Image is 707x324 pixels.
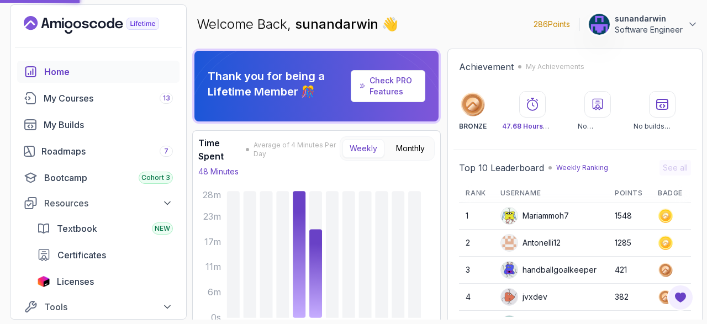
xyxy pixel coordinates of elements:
[44,171,173,184] div: Bootcamp
[205,262,221,273] tspan: 11m
[197,15,398,33] p: Welcome Back,
[578,122,618,131] p: No certificates
[501,262,518,278] img: default monster avatar
[163,94,170,103] span: 13
[608,257,651,284] td: 421
[459,203,494,230] td: 1
[37,276,50,287] img: jetbrains icon
[41,145,173,158] div: Roadmaps
[667,284,694,311] button: Open Feedback Button
[30,270,180,293] a: licenses
[57,222,97,235] span: Textbook
[208,288,221,298] tspan: 6m
[380,13,402,35] span: 👋
[634,122,691,131] p: No builds completed
[500,288,547,306] div: jvxdev
[342,139,384,158] button: Weekly
[198,166,239,177] p: 48 Minutes
[17,114,180,136] a: builds
[389,139,432,158] button: Monthly
[141,173,170,182] span: Cohort 3
[164,147,168,156] span: 7
[589,14,610,35] img: user profile image
[608,284,651,311] td: 382
[459,257,494,284] td: 3
[459,284,494,311] td: 4
[204,237,221,247] tspan: 17m
[17,167,180,189] a: bootcamp
[211,313,221,323] tspan: 0s
[500,234,561,252] div: Antonelli12
[459,60,514,73] h2: Achievement
[44,196,173,210] div: Resources
[459,184,494,203] th: Rank
[198,136,242,163] h3: Time Spent
[608,203,651,230] td: 1548
[459,230,494,257] td: 2
[17,297,180,317] button: Tools
[155,224,170,233] span: NEW
[44,65,173,78] div: Home
[17,61,180,83] a: home
[494,184,608,203] th: Username
[502,122,562,131] p: Watched
[500,207,569,225] div: Mariammoh7
[608,230,651,257] td: 1285
[501,289,518,305] img: default monster avatar
[556,163,608,172] p: Weekly Ranking
[44,300,173,314] div: Tools
[24,16,184,34] a: Landing page
[254,141,340,158] span: Average of 4 Minutes Per Day
[30,217,180,240] a: textbook
[651,184,691,203] th: Badge
[57,248,106,262] span: Certificates
[30,244,180,266] a: certificates
[44,92,173,105] div: My Courses
[17,87,180,109] a: courses
[57,275,94,288] span: Licenses
[588,13,698,35] button: user profile imagesunandarwinSoftware Engineer
[502,122,549,130] span: 47.68 Hours
[608,184,651,203] th: Points
[203,211,221,222] tspan: 23m
[501,208,518,224] img: default monster avatar
[17,140,180,162] a: roadmaps
[44,118,173,131] div: My Builds
[501,235,518,251] img: user profile image
[526,62,584,71] p: My Achievements
[351,70,425,102] a: Check PRO Features
[203,190,221,200] tspan: 28m
[17,193,180,213] button: Resources
[459,122,487,131] p: BRONZE
[208,68,346,99] p: Thank you for being a Lifetime Member 🎊
[295,16,382,32] span: sunandarwin
[370,76,412,96] a: Check PRO Features
[459,161,544,174] h2: Top 10 Leaderboard
[534,19,570,30] p: 286 Points
[659,160,691,176] button: See all
[615,24,683,35] p: Software Engineer
[500,261,597,279] div: handballgoalkeeper
[615,13,683,24] p: sunandarwin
